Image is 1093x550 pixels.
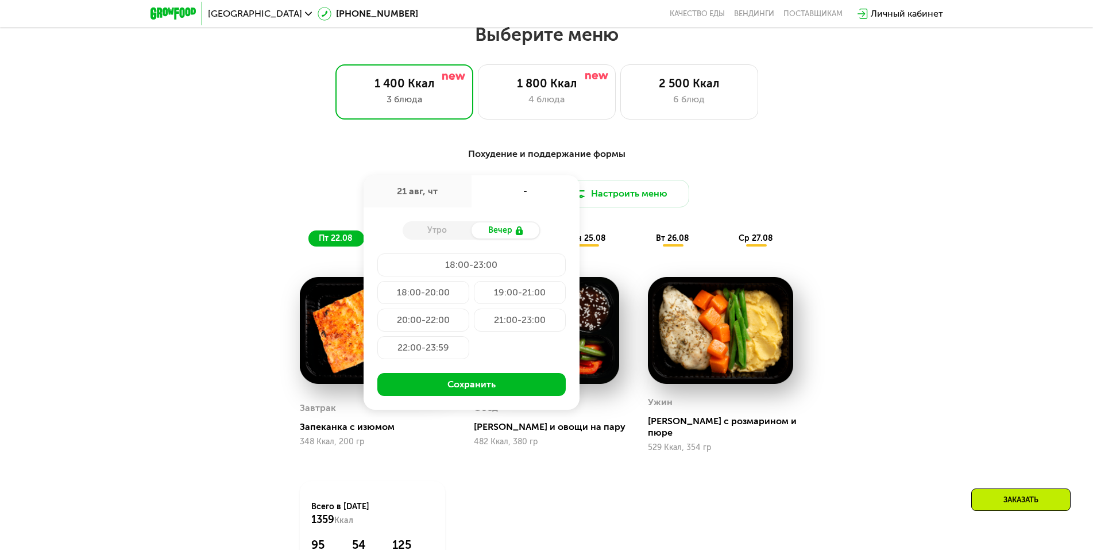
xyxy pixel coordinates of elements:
div: Всего в [DATE] [311,501,434,526]
div: 21 авг, чт [364,175,472,207]
div: Утро [403,222,472,239]
div: Завтрак [300,399,336,417]
div: 18:00-23:00 [377,253,566,276]
div: 20:00-22:00 [377,309,469,332]
a: [PHONE_NUMBER] [318,7,418,21]
span: 1359 [311,513,334,526]
div: Ужин [648,394,673,411]
span: Ккал [334,516,353,525]
h2: Выберите меню [37,23,1056,46]
button: Сохранить [377,373,566,396]
div: - [472,175,580,207]
div: 3 блюда [347,93,461,106]
div: Вечер [472,222,540,239]
span: пт 22.08 [319,233,353,243]
div: 4 блюда [490,93,604,106]
div: 482 Ккал, 380 гр [474,437,619,447]
div: 1 400 Ккал [347,76,461,90]
div: 1 800 Ккал [490,76,604,90]
div: 2 500 Ккал [632,76,746,90]
div: 529 Ккал, 354 гр [648,443,793,452]
div: 19:00-21:00 [474,281,566,304]
div: [PERSON_NAME] с розмарином и пюре [648,416,802,439]
div: поставщикам [783,9,843,18]
div: Похудение и поддержание формы [207,147,887,161]
a: Качество еды [670,9,725,18]
button: Настроить меню [551,180,689,207]
div: 6 блюд [632,93,746,106]
span: ср 27.08 [739,233,773,243]
span: [GEOGRAPHIC_DATA] [208,9,302,18]
div: 21:00-23:00 [474,309,566,332]
div: [PERSON_NAME] и овощи на пару [474,421,628,433]
div: 22:00-23:59 [377,336,469,359]
div: Заказать [971,489,1071,511]
span: вт 26.08 [656,233,689,243]
div: 348 Ккал, 200 гр [300,437,445,447]
div: 18:00-20:00 [377,281,469,304]
a: Вендинги [734,9,774,18]
div: Запеканка с изюмом [300,421,454,433]
span: пн 25.08 [571,233,606,243]
div: Личный кабинет [871,7,943,21]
